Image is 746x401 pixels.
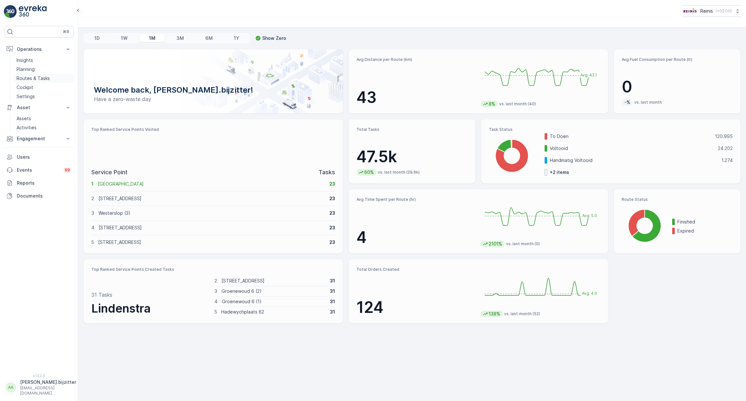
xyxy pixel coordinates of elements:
a: Settings [14,92,74,101]
p: 138% [488,311,501,317]
p: Planning [17,66,35,73]
a: Documents [4,189,74,202]
p: Users [17,154,71,160]
p: Groenewoud 6 (2) [221,288,325,294]
a: Users [4,151,74,164]
p: ( +02:00 ) [716,8,732,14]
p: Task Status [489,127,733,132]
p: 5 [214,309,217,315]
p: 23 [329,195,335,202]
p: 4 [91,224,95,231]
p: Avg Time Spent per Route (hr) [356,197,476,202]
p: 24.202 [718,145,733,152]
a: Reports [4,177,74,189]
p: Reinis [700,8,713,14]
p: Activities [17,124,37,131]
a: Cockpit [14,83,74,92]
p: [PERSON_NAME].bijzitter [20,379,76,385]
p: Reports [17,180,71,186]
p: Routes & Tasks [17,75,50,82]
p: 23 [329,210,335,216]
p: Voltooid [550,145,714,152]
p: 23 [329,239,335,246]
span: Lindenstra [91,301,151,315]
p: Documents [17,193,71,199]
p: Top Ranked Service Points Created Tasks [91,267,335,272]
p: [STREET_ADDRESS] [99,224,325,231]
p: 1W [121,35,128,41]
p: Total Orders Created [356,267,476,272]
p: [STREET_ADDRESS] [98,195,325,202]
p: 43 [356,88,476,107]
p: vs. last month (52) [504,311,540,316]
p: 31 [330,309,335,315]
p: Handmatig Voltooid [550,157,717,164]
p: 2101% [488,241,503,247]
p: 124 [356,298,476,317]
p: 120.995 [715,133,733,140]
p: 1M [149,35,155,41]
p: Total Tasks [356,127,468,132]
p: Show Zero [262,35,286,41]
p: 3 [214,288,217,294]
p: -% [624,99,631,106]
p: 8% [488,101,496,107]
a: Events99 [4,164,74,177]
p: Events [17,167,60,173]
p: Asset [17,104,61,111]
p: Top Ranked Service Points Visited [91,127,335,132]
p: 99 [65,167,70,173]
p: vs. last month (40) [499,101,536,107]
a: Assets [14,114,74,123]
p: Westerslop (3) [98,210,325,216]
p: Have a zero-waste day [94,95,333,103]
p: Hadewychplaats 62 [221,309,325,315]
p: 23 [329,181,335,187]
p: vs. last month [634,100,662,105]
p: Cockpit [17,84,33,91]
p: Assets [17,115,31,122]
p: ⌘B [63,29,69,34]
p: [EMAIL_ADDRESS][DOMAIN_NAME] [20,385,76,396]
img: Reinis-Logo-Vrijstaand_Tekengebied-1-copy2_aBO4n7j.png [683,7,698,15]
p: vs. last month (0) [506,241,540,246]
p: 31 [330,278,335,284]
p: 5 [91,239,94,246]
p: Operations [17,46,61,52]
p: Expired [677,228,733,234]
p: 4 [214,298,218,305]
a: Planning [14,65,74,74]
p: 0 [622,77,733,97]
p: 3 [91,210,94,216]
a: Insights [14,56,74,65]
p: Tasks [319,168,335,177]
a: Routes & Tasks [14,74,74,83]
p: 60% [364,169,375,176]
p: 1D [94,35,100,41]
p: 3M [176,35,184,41]
p: 1Y [234,35,239,41]
img: logo [4,5,17,18]
p: 31 [330,298,335,305]
img: logo_light-DOdMpM7g.png [19,5,47,18]
p: 2 [91,195,94,202]
p: [STREET_ADDRESS] [221,278,325,284]
p: Groenewoud 6 (1) [222,298,325,305]
p: 1.274 [721,157,733,164]
p: Finished [677,219,733,225]
p: 47.5k [356,147,468,166]
a: Activities [14,123,74,132]
button: Asset [4,101,74,114]
p: 6M [205,35,213,41]
p: Settings [17,93,35,100]
p: + 2 items [550,169,569,176]
div: AA [6,382,16,393]
p: Insights [17,57,33,63]
button: Reinis(+02:00) [683,5,741,17]
p: Engagement [17,135,61,142]
p: [STREET_ADDRESS] [98,239,325,246]
p: 23 [329,224,335,231]
p: 31 [330,288,335,294]
p: 1 [91,181,94,187]
p: To Doen [550,133,711,140]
